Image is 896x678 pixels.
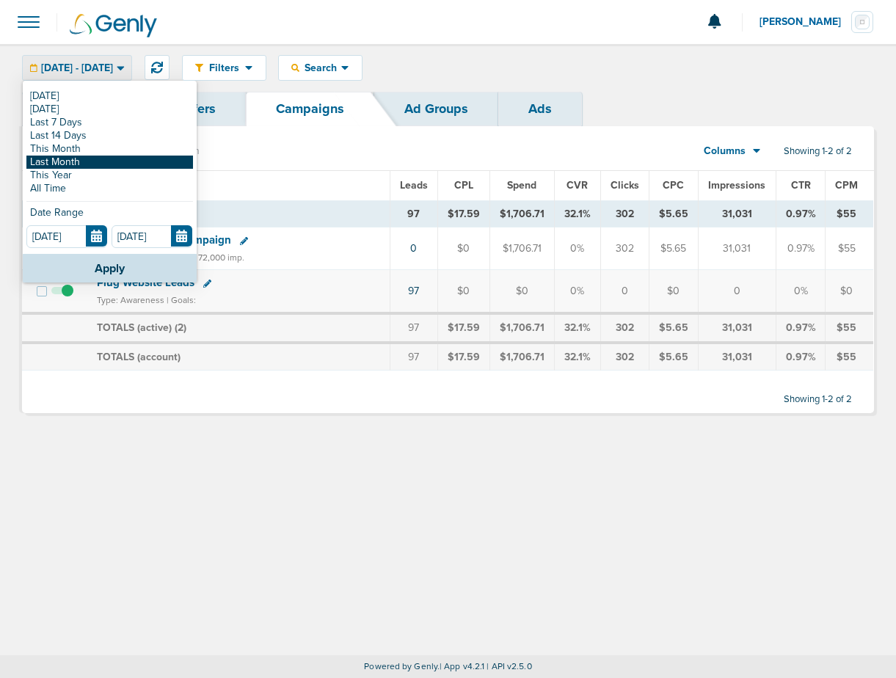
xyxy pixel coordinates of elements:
[26,116,193,129] a: Last 7 Days
[649,270,698,313] td: $0
[555,227,601,270] td: 0%
[23,254,197,282] button: Apply
[148,92,246,126] a: Offers
[246,92,374,126] a: Campaigns
[784,393,852,406] span: Showing 1-2 of 2
[487,661,531,671] span: | API v2.5.0
[26,182,193,195] a: All Time
[649,200,698,227] td: $5.65
[784,145,852,158] span: Showing 1-2 of 2
[776,313,826,343] td: 0.97%
[776,270,826,313] td: 0%
[26,169,193,182] a: This Year
[489,270,555,313] td: $0
[440,661,484,671] span: | App v4.2.1
[408,285,419,297] a: 97
[776,200,826,227] td: 0.97%
[776,227,826,270] td: 0.97%
[88,313,390,343] td: TOTALS (active) ( )
[70,14,157,37] img: Genly
[776,343,826,371] td: 0.97%
[649,313,698,343] td: $5.65
[826,313,873,343] td: $55
[600,200,649,227] td: 302
[498,92,582,126] a: Ads
[167,252,244,263] small: | Goals: 72,000 imp.
[555,200,601,227] td: 32.1%
[437,227,489,270] td: $0
[97,276,194,289] span: Plug Website Leads
[489,200,555,227] td: $1,706.71
[299,62,341,74] span: Search
[88,200,390,227] td: TOTALS
[600,227,649,270] td: 302
[704,144,746,158] span: Columns
[649,343,698,371] td: $5.65
[400,179,428,192] span: Leads
[791,179,811,192] span: CTR
[600,343,649,371] td: 302
[489,313,555,343] td: $1,706.71
[663,179,684,192] span: CPC
[26,103,193,116] a: [DATE]
[97,233,231,247] span: Plug Awareness Campaign
[410,242,417,255] a: 0
[489,227,555,270] td: $1,706.71
[489,343,555,371] td: $1,706.71
[26,156,193,169] a: Last Month
[26,208,193,225] div: Date Range
[835,179,858,192] span: CPM
[437,270,489,313] td: $0
[390,200,437,227] td: 97
[555,313,601,343] td: 32.1%
[826,270,873,313] td: $0
[167,295,196,305] small: | Goals:
[26,142,193,156] a: This Month
[708,179,765,192] span: Impressions
[600,313,649,343] td: 302
[649,227,698,270] td: $5.65
[390,343,437,371] td: 97
[698,343,776,371] td: 31,031
[698,313,776,343] td: 31,031
[437,313,489,343] td: $17.59
[203,62,245,74] span: Filters
[22,92,148,126] a: Dashboard
[567,179,588,192] span: CVR
[698,270,776,313] td: 0
[826,343,873,371] td: $55
[41,63,113,73] span: [DATE] - [DATE]
[760,17,851,27] span: [PERSON_NAME]
[97,295,164,305] small: Type: Awareness
[555,343,601,371] td: 32.1%
[437,343,489,371] td: $17.59
[454,179,473,192] span: CPL
[826,200,873,227] td: $55
[698,200,776,227] td: 31,031
[698,227,776,270] td: 31,031
[437,200,489,227] td: $17.59
[390,313,437,343] td: 97
[611,179,639,192] span: Clicks
[26,90,193,103] a: [DATE]
[178,321,183,334] span: 2
[507,179,536,192] span: Spend
[600,270,649,313] td: 0
[26,129,193,142] a: Last 14 Days
[88,343,390,371] td: TOTALS (account)
[826,227,873,270] td: $55
[555,270,601,313] td: 0%
[374,92,498,126] a: Ad Groups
